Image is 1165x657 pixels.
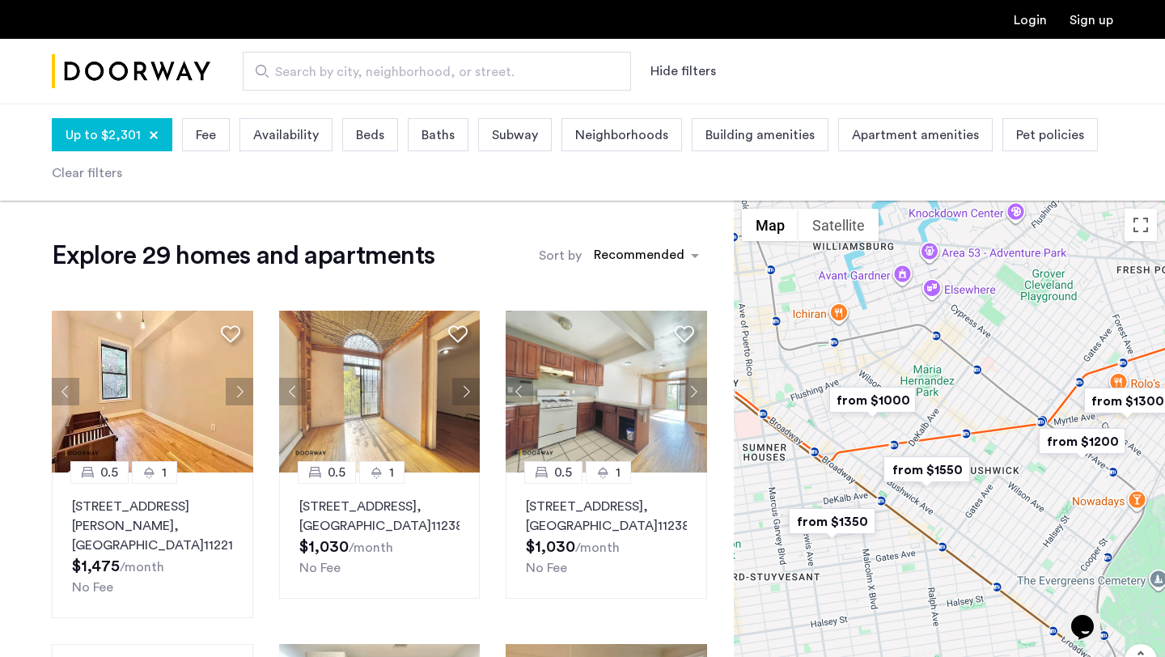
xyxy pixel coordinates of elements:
[100,463,118,482] span: 0.5
[120,561,164,574] sub: /month
[506,311,707,473] img: 360ac8f6-4482-47b0-bc3d-3cb89b569d10_638755019086879089.jpeg
[575,125,668,145] span: Neighborhoods
[328,463,345,482] span: 0.5
[52,41,210,102] img: logo
[782,503,882,540] div: from $1350
[279,311,481,473] img: 360ac8f6-4482-47b0-bc3d-3cb89b569d10_638755019087450335.jpeg
[742,209,799,241] button: Show street map
[650,61,716,81] button: Show or hide filters
[539,246,582,265] label: Sort by
[226,378,253,405] button: Next apartment
[823,382,922,418] div: from $1000
[452,378,480,405] button: Next apartment
[52,239,434,272] h1: Explore 29 homes and apartments
[526,562,567,574] span: No Fee
[243,52,631,91] input: Apartment Search
[705,125,815,145] span: Building amenities
[389,463,394,482] span: 1
[586,241,707,270] ng-select: sort-apartment
[852,125,979,145] span: Apartment amenities
[877,451,976,488] div: from $1550
[356,125,384,145] span: Beds
[1032,423,1132,460] div: from $1200
[72,581,113,594] span: No Fee
[616,463,621,482] span: 1
[279,473,481,599] a: 0.51[STREET_ADDRESS], [GEOGRAPHIC_DATA]11238No Fee
[52,473,253,618] a: 0.51[STREET_ADDRESS][PERSON_NAME], [GEOGRAPHIC_DATA]11221No Fee
[52,378,79,405] button: Previous apartment
[680,378,707,405] button: Next apartment
[799,209,879,241] button: Show satellite imagery
[492,125,538,145] span: Subway
[299,562,341,574] span: No Fee
[506,473,707,599] a: 0.51[STREET_ADDRESS], [GEOGRAPHIC_DATA]11238No Fee
[162,463,167,482] span: 1
[1065,592,1116,641] iframe: chat widget
[72,497,233,555] p: [STREET_ADDRESS][PERSON_NAME] 11221
[52,163,122,183] div: Clear filters
[506,378,533,405] button: Previous apartment
[196,125,216,145] span: Fee
[279,378,307,405] button: Previous apartment
[349,541,393,554] sub: /month
[253,125,319,145] span: Availability
[1014,14,1047,27] a: Login
[275,62,586,82] span: Search by city, neighborhood, or street.
[299,539,349,555] span: $1,030
[66,125,141,145] span: Up to $2,301
[575,541,620,554] sub: /month
[1125,209,1157,241] button: Toggle fullscreen view
[1016,125,1084,145] span: Pet policies
[591,245,684,269] div: Recommended
[52,41,210,102] a: Cazamio Logo
[72,558,120,574] span: $1,475
[554,463,572,482] span: 0.5
[52,311,253,473] img: 2016_638508057422366955.jpeg
[299,497,460,536] p: [STREET_ADDRESS] 11238
[1070,14,1113,27] a: Registration
[526,497,687,536] p: [STREET_ADDRESS] 11238
[422,125,455,145] span: Baths
[526,539,575,555] span: $1,030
